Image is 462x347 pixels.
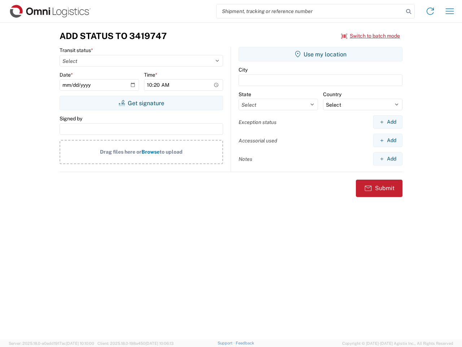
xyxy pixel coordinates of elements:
[66,341,94,346] span: [DATE] 10:10:00
[239,47,402,61] button: Use my location
[341,30,400,42] button: Switch to batch mode
[239,119,276,125] label: Exception status
[323,91,341,98] label: Country
[373,152,402,166] button: Add
[239,67,248,73] label: City
[217,4,404,18] input: Shipment, tracking or reference number
[236,341,254,345] a: Feedback
[373,115,402,129] button: Add
[218,341,236,345] a: Support
[239,137,277,144] label: Accessorial used
[141,149,160,155] span: Browse
[9,341,94,346] span: Server: 2025.18.0-a0edd1917ac
[60,31,167,41] h3: Add Status to 3419747
[145,341,174,346] span: [DATE] 10:06:13
[60,47,93,53] label: Transit status
[100,149,141,155] span: Drag files here or
[356,180,402,197] button: Submit
[60,96,223,110] button: Get signature
[239,91,251,98] label: State
[97,341,174,346] span: Client: 2025.18.0-198a450
[239,156,252,162] label: Notes
[373,134,402,147] button: Add
[60,72,73,78] label: Date
[342,340,453,347] span: Copyright © [DATE]-[DATE] Agistix Inc., All Rights Reserved
[60,115,82,122] label: Signed by
[160,149,183,155] span: to upload
[144,72,157,78] label: Time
